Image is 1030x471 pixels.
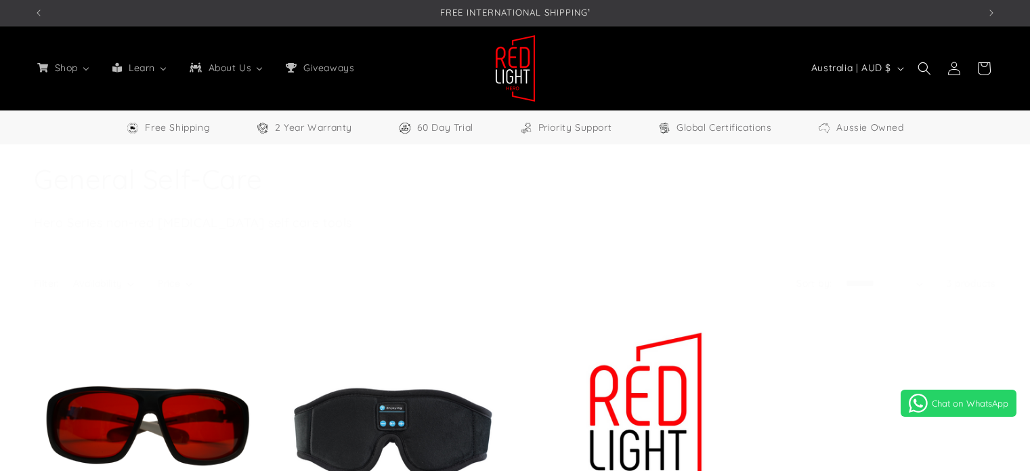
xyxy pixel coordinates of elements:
a: Red Light Hero [490,29,540,107]
a: Priority Support [519,119,612,136]
img: Aussie Owned Icon [817,121,831,135]
span: Giveaways [301,62,356,74]
a: Shop [26,54,101,82]
span: Price [158,277,180,289]
summary: Availability (0 selected) [73,277,134,291]
span: Priority Support [538,119,612,136]
a: 60 Day Trial [398,119,473,136]
a: Giveaways [274,54,364,82]
span: Aussie Owned [836,119,903,136]
span: Shop [52,62,79,74]
a: Free Worldwide Shipping [126,119,210,136]
span: Chat on WhatsApp [932,398,1008,409]
summary: Search [909,54,939,83]
a: About Us [178,54,274,82]
summary: Price [158,277,192,291]
span: Availability [73,277,123,289]
span: FREE INTERNATIONAL SHIPPING¹ [440,7,591,18]
img: Trial Icon [398,121,412,135]
a: Chat on WhatsApp [901,390,1016,417]
span: Free Shipping [145,119,210,136]
span: Learn [126,62,156,74]
a: Aussie Owned [817,119,903,136]
span: 60 Day Trial [417,119,473,136]
h1: General Self-Care [34,161,996,197]
span: About Us [206,62,253,74]
h2: Filter: [34,277,60,291]
img: Warranty Icon [256,121,270,135]
img: Free Shipping Icon [126,121,140,135]
img: Certifications Icon [658,121,671,135]
span: 3 products [947,277,996,289]
a: Learn [101,54,178,82]
a: Global Certifications [658,119,772,136]
span: 2 Year Warranty [275,119,352,136]
a: 2 Year Warranty [256,119,352,136]
span: Global Certifications [677,119,772,136]
label: Sort by: [796,277,832,289]
span: Australia | AUD $ [811,61,891,75]
p: Hero Series non-red [MEDICAL_DATA] self care tools [34,213,675,232]
img: Red Light Hero [495,35,536,102]
button: Australia | AUD $ [803,56,909,81]
img: Support Icon [519,121,533,135]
